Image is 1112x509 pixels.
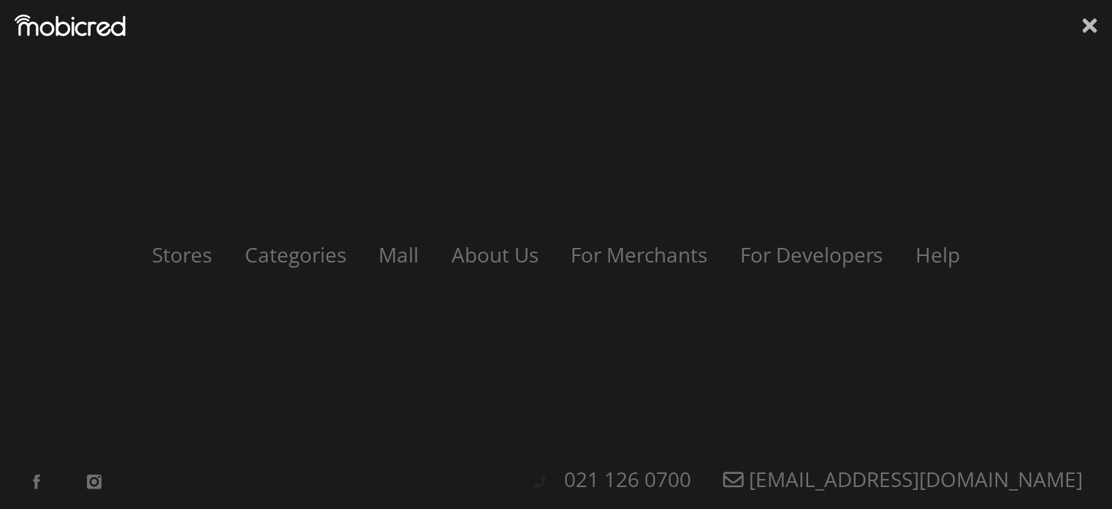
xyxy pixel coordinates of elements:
[901,241,975,268] a: Help
[437,241,553,268] a: About Us
[15,15,126,37] img: Mobicred
[725,241,897,268] a: For Developers
[230,241,361,268] a: Categories
[549,465,706,493] a: 021 126 0700
[556,241,722,268] a: For Merchants
[364,241,433,268] a: Mall
[137,241,226,268] a: Stores
[709,465,1097,493] a: [EMAIL_ADDRESS][DOMAIN_NAME]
